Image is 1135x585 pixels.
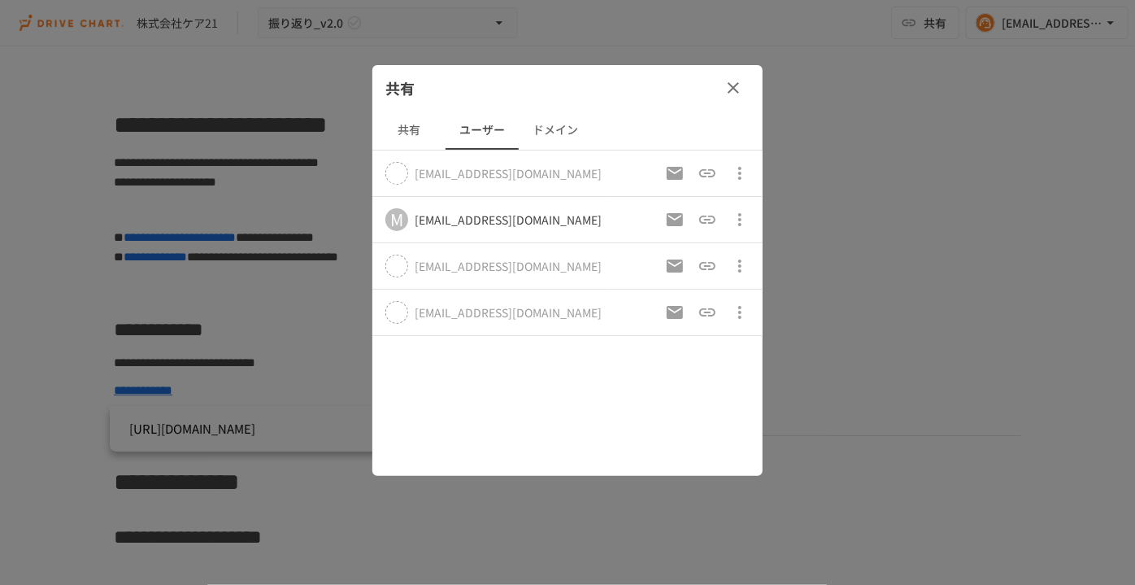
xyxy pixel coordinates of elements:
[519,111,592,150] button: ドメイン
[415,304,602,321] div: このユーザーはまだログインしていません。
[659,203,691,236] button: 招待メールの再送
[415,165,602,181] div: このユーザーはまだログインしていません。
[659,157,691,190] button: 招待メールの再送
[691,296,724,329] button: 招待URLをコピー（以前のものは破棄）
[691,250,724,282] button: 招待URLをコピー（以前のものは破棄）
[415,258,602,274] div: このユーザーはまだログインしていません。
[446,111,519,150] button: ユーザー
[372,111,446,150] button: 共有
[659,296,691,329] button: 招待メールの再送
[691,157,724,190] button: 招待URLをコピー（以前のものは破棄）
[372,65,763,111] div: 共有
[659,250,691,282] button: 招待メールの再送
[385,208,408,231] div: M
[691,203,724,236] button: 招待URLをコピー（以前のものは破棄）
[415,212,602,228] div: [EMAIL_ADDRESS][DOMAIN_NAME]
